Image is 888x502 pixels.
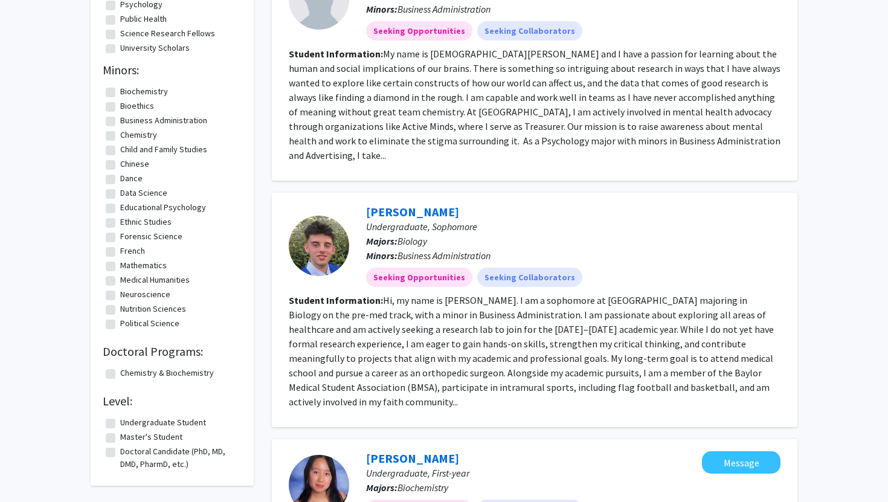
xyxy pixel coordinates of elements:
span: Biochemistry [397,481,448,494]
label: Ethnic Studies [120,216,172,228]
iframe: Chat [9,448,51,493]
label: Doctoral Candidate (PhD, MD, DMD, PharmD, etc.) [120,445,239,471]
b: Minors: [366,249,397,262]
label: Biochemistry [120,85,168,98]
label: Nutrition Sciences [120,303,186,315]
mat-chip: Seeking Collaborators [477,21,582,40]
span: Undergraduate, First-year [366,467,469,479]
label: French [120,245,145,257]
label: Forensic Science [120,230,182,243]
label: Educational Psychology [120,201,206,214]
label: Mathematics [120,259,167,272]
label: Political Science [120,317,179,330]
label: Chinese [120,158,149,170]
h2: Minors: [103,63,242,77]
fg-read-more: My name is [DEMOGRAPHIC_DATA][PERSON_NAME] and I have a passion for learning about the human and ... [289,48,780,161]
b: Majors: [366,481,397,494]
span: Business Administration [397,249,491,262]
label: Public Health [120,13,167,25]
button: Message Sammi Chou [702,451,780,474]
fg-read-more: Hi, my name is [PERSON_NAME]. I am a sophomore at [GEOGRAPHIC_DATA] majoring in Biology on the pr... [289,294,774,408]
mat-chip: Seeking Opportunities [366,21,472,40]
h2: Doctoral Programs: [103,344,242,359]
b: Student Information: [289,48,383,60]
label: Medical Humanities [120,274,190,286]
span: Biology [397,235,427,247]
label: Undergraduate Student [120,416,206,429]
b: Majors: [366,235,397,247]
mat-chip: Seeking Collaborators [477,268,582,287]
label: Neuroscience [120,288,170,301]
span: Undergraduate, Sophomore [366,220,477,233]
label: Chemistry & Biochemistry [120,367,214,379]
a: [PERSON_NAME] [366,451,459,466]
label: Master's Student [120,431,182,443]
label: Science Research Fellows [120,27,215,40]
label: Bioethics [120,100,154,112]
label: Chemistry [120,129,157,141]
label: University Scholars [120,42,190,54]
label: Child and Family Studies [120,143,207,156]
label: Dance [120,172,143,185]
mat-chip: Seeking Opportunities [366,268,472,287]
b: Minors: [366,3,397,15]
b: Student Information: [289,294,383,306]
label: Data Science [120,187,167,199]
a: [PERSON_NAME] [366,204,459,219]
h2: Level: [103,394,242,408]
label: Business Administration [120,114,207,127]
span: Business Administration [397,3,491,15]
